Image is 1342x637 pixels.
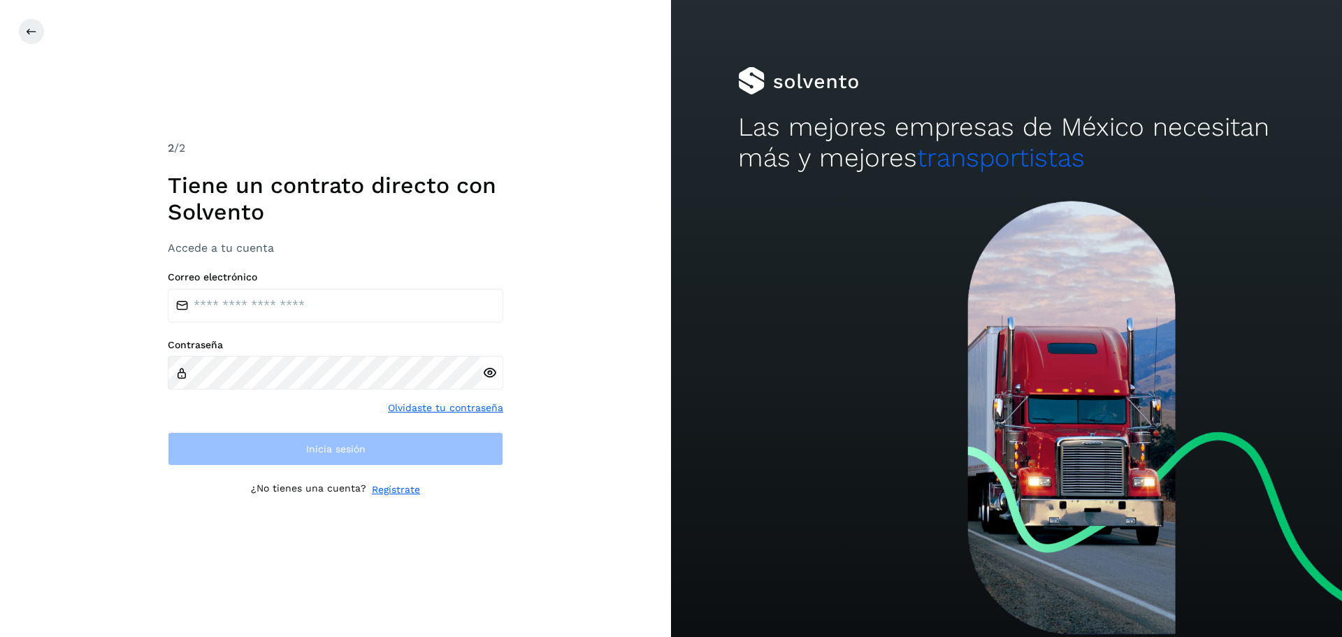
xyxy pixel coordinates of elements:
h3: Accede a tu cuenta [168,241,503,255]
a: Regístrate [372,482,420,497]
label: Contraseña [168,339,503,351]
div: /2 [168,140,503,157]
p: ¿No tienes una cuenta? [251,482,366,497]
h1: Tiene un contrato directo con Solvento [168,172,503,226]
a: Olvidaste tu contraseña [388,401,503,415]
span: Inicia sesión [306,444,366,454]
span: 2 [168,141,174,155]
h2: Las mejores empresas de México necesitan más y mejores [738,112,1275,174]
button: Inicia sesión [168,432,503,466]
label: Correo electrónico [168,271,503,283]
span: transportistas [917,143,1085,173]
